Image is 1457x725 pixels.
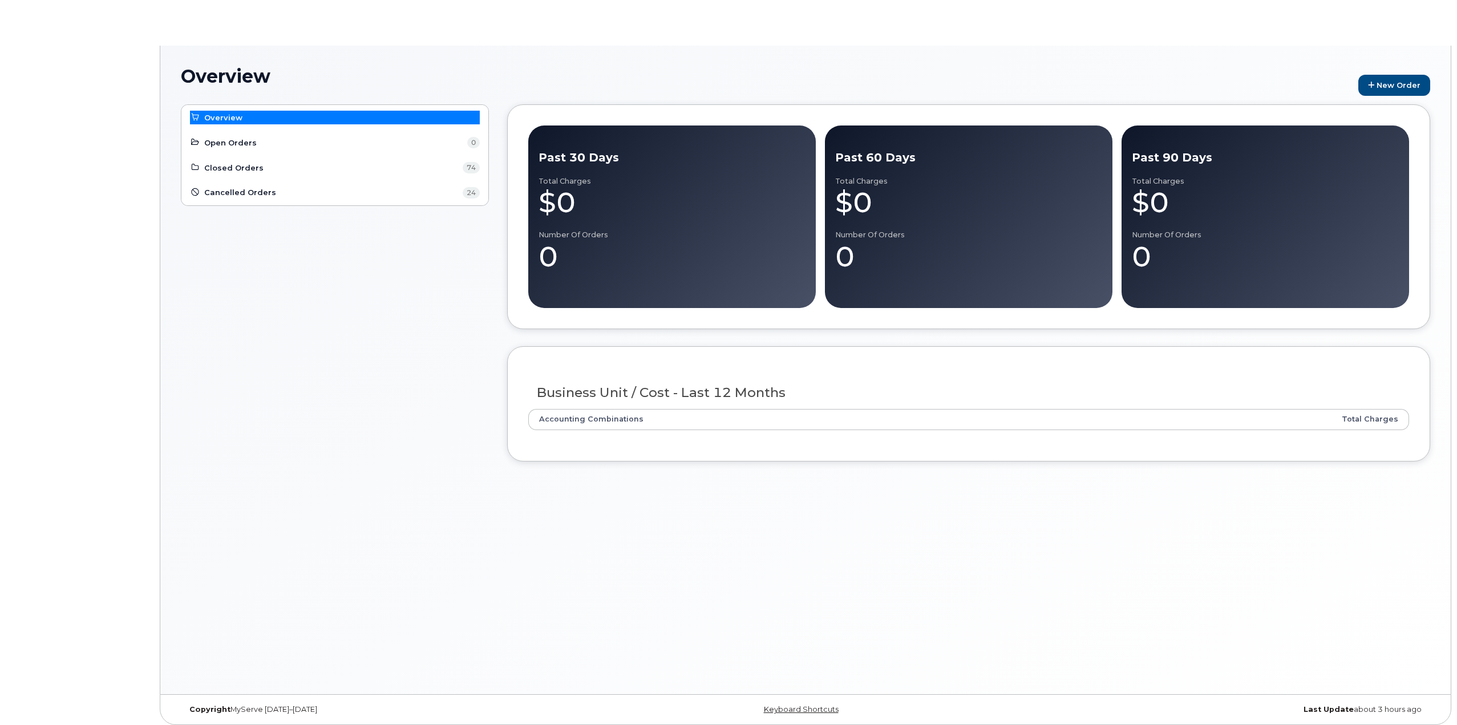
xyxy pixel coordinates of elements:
[189,705,230,714] strong: Copyright
[1358,75,1430,96] a: New Order
[181,66,1353,86] h1: Overview
[539,240,806,274] div: 0
[539,185,806,220] div: $0
[835,230,1102,240] div: Number of Orders
[539,177,806,186] div: Total Charges
[190,161,480,175] a: Closed Orders 74
[467,137,480,148] span: 0
[204,187,276,198] span: Cancelled Orders
[537,386,1401,400] h3: Business Unit / Cost - Last 12 Months
[190,186,480,200] a: Cancelled Orders 24
[463,187,480,199] span: 24
[1072,409,1409,430] th: Total Charges
[835,185,1102,220] div: $0
[204,112,242,123] span: Overview
[1132,177,1399,186] div: Total Charges
[1304,705,1354,714] strong: Last Update
[528,409,1072,430] th: Accounting Combinations
[204,163,264,173] span: Closed Orders
[835,177,1102,186] div: Total Charges
[1014,705,1430,714] div: about 3 hours ago
[1132,240,1399,274] div: 0
[835,240,1102,274] div: 0
[1132,185,1399,220] div: $0
[1132,230,1399,240] div: Number of Orders
[190,136,480,149] a: Open Orders 0
[764,705,839,714] a: Keyboard Shortcuts
[835,149,1102,166] div: Past 60 Days
[539,230,806,240] div: Number of Orders
[190,111,480,124] a: Overview
[1132,149,1399,166] div: Past 90 Days
[181,705,597,714] div: MyServe [DATE]–[DATE]
[539,149,806,166] div: Past 30 Days
[463,162,480,173] span: 74
[204,137,257,148] span: Open Orders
